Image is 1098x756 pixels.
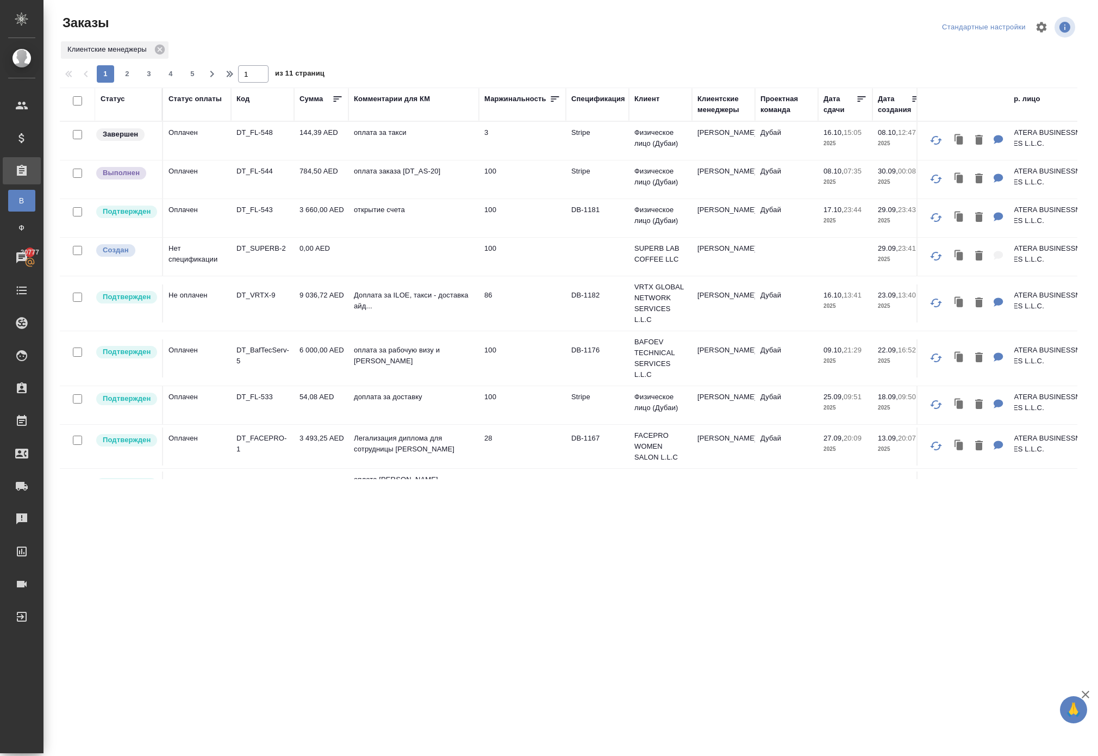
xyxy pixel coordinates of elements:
td: Дубай [755,386,818,424]
td: Оплачен [163,160,231,199]
p: Доплата за ILOE, такси - доставка айд... [354,290,473,312]
p: 2025 [824,444,867,455]
td: 3 [479,122,566,160]
button: Обновить [923,243,949,269]
p: DT_FL-548 [236,127,289,138]
td: Не оплачен [163,284,231,323]
td: Оплачен [163,386,231,424]
p: 2025 [878,444,921,455]
p: Физическое лицо (Дубаи) [634,166,687,188]
button: Удалить [970,207,988,229]
p: 2025 [878,301,921,312]
span: Ф [14,222,30,233]
td: 784,50 AED [294,160,348,199]
div: Выставляет КМ после уточнения всех необходимых деталей и получения согласия клиента на запуск. С ... [95,290,157,305]
button: Удалить [970,168,988,190]
td: [PERSON_NAME] [692,238,755,276]
p: Подтвержден [103,435,151,445]
p: оплата заказа [DT_AS-20] [354,166,473,177]
td: 100 [479,472,566,510]
p: 17.10, [824,206,844,214]
p: Физическое лицо (Дубаи) [634,127,687,149]
p: 27.09, [824,434,844,442]
div: Выставляет КМ после уточнения всех необходимых деталей и получения согласия клиента на запуск. С ... [95,392,157,406]
td: [PERSON_NAME] [692,472,755,510]
td: Оплачен [163,472,231,510]
div: Спецификация [571,94,625,104]
button: Для КМ: оплата В.Печенкиной за eTrade licence 16.09 поучение инфы от них [988,479,1009,501]
button: Удалить [970,479,988,501]
button: 🙏 [1060,696,1087,723]
td: DB-1182 [566,284,629,323]
td: 9 036,72 AED [294,284,348,323]
div: Код [236,94,249,104]
td: 86 [479,284,566,323]
div: Выставляется автоматически при создании заказа [95,243,157,258]
p: 00:08 [898,167,916,175]
button: Обновить [923,290,949,316]
td: Stripe [566,386,629,424]
p: 16.10, [824,128,844,137]
td: Оплачен [163,199,231,237]
p: 22.09, [878,346,898,354]
button: Для КМ: открытие счета [988,207,1009,229]
div: Статус оплаты [169,94,222,104]
p: 2025 [878,177,921,188]
div: Клиентские менеджеры [697,94,750,115]
p: 23.09, [878,291,898,299]
td: 3 660,00 AED [294,199,348,237]
p: 23:43 [898,206,916,214]
div: Проектная команда [760,94,813,115]
p: открытие счета [354,205,473,215]
div: Сумма [300,94,323,104]
td: DB-1167 [566,427,629,466]
td: 100 [479,199,566,237]
button: Обновить [923,205,949,231]
p: 09:51 [844,393,862,401]
button: Обновить [923,345,949,371]
td: [PERSON_NAME] [692,160,755,199]
a: В [8,190,35,212]
td: Дубай [755,284,818,323]
button: Клонировать [949,129,970,152]
td: 3 493,25 AED [294,427,348,466]
p: DT_SUPERB-2 [236,243,289,254]
button: Обновить [923,127,949,153]
p: Физическое лицо (Дубаи) [634,477,687,499]
p: 08.10, [878,128,898,137]
td: [PERSON_NAME] [692,427,755,466]
div: Дата сдачи [824,94,856,115]
td: 28 [479,427,566,466]
p: DT_FL-543 [236,205,289,215]
button: 5 [184,65,201,83]
button: Клонировать [949,479,970,501]
p: Подтвержден [103,393,151,404]
p: Физическое лицо (Дубаи) [634,392,687,413]
button: Клонировать [949,435,970,457]
td: Дубай [755,199,818,237]
td: Stripe [566,160,629,199]
td: Оплачен [163,122,231,160]
div: Клиентские менеджеры [61,41,169,59]
p: 12.09, [878,478,898,486]
button: Для КМ: Доплата за ILOE, такси - доставка айди, повторный выпуск ентри пермит Дари, перевод на ар... [988,292,1009,314]
div: Дата создания [878,94,911,115]
p: VRTX GLOBAL NETWORK SERVICES L.L.C [634,282,687,325]
td: 100 [479,160,566,199]
p: 2025 [824,356,867,367]
td: DB-1176 [566,339,629,377]
p: 2025 [878,356,921,367]
div: Выставляет ПМ после сдачи и проведения начислений. Последний этап для ПМа [95,166,157,181]
p: Легализация диплома для сотрудницы [PERSON_NAME] [354,433,473,455]
button: Клонировать [949,292,970,314]
td: [PERSON_NAME] [692,339,755,377]
p: 08.10, [824,167,844,175]
button: 4 [162,65,179,83]
td: 100 [479,386,566,424]
div: Выставляет КМ после уточнения всех необходимых деталей и получения согласия клиента на запуск. С ... [95,345,157,360]
p: Физическое лицо (Дубаи) [634,205,687,226]
td: 0,00 AED [294,238,348,276]
p: SUPERB LAB COFFEE LLC [634,243,687,265]
button: Обновить [923,166,949,192]
p: 23:41 [898,244,916,252]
